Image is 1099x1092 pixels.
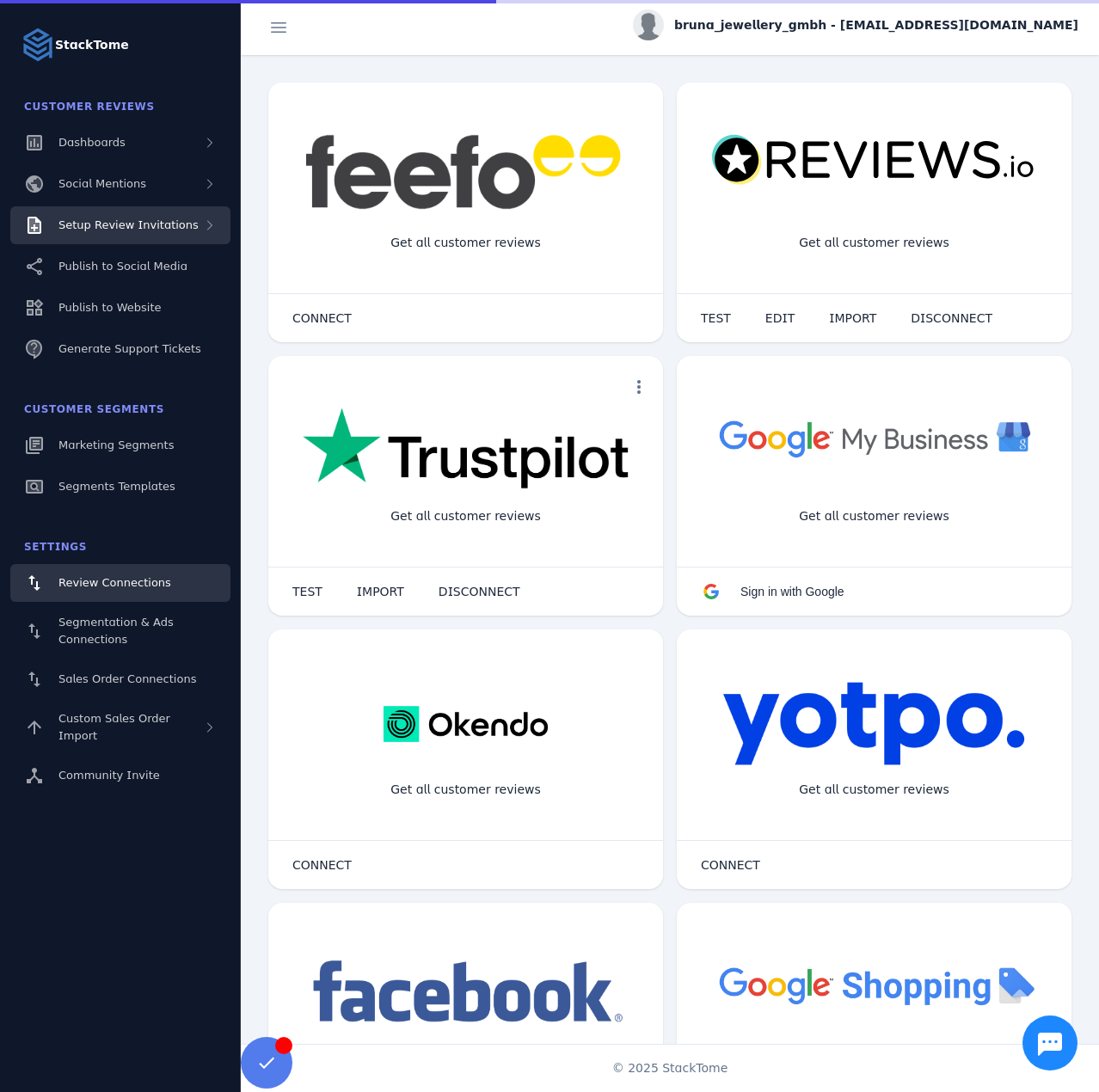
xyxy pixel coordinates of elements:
[748,301,812,335] button: EDIT
[58,616,174,646] span: Segmentation & Ads Connections
[340,574,421,609] button: IMPORT
[711,408,1037,469] img: googlebusiness.png
[439,586,520,598] span: DISCONNECT
[10,660,230,698] a: Sales Order Connections
[765,312,795,324] span: EDIT
[10,426,230,464] a: Marketing Segments
[275,574,340,609] button: TEST
[684,574,862,609] button: Sign in with Google
[292,312,352,324] span: CONNECT
[10,248,230,285] a: Publish to Social Media
[384,681,548,767] img: okendo.webp
[684,301,748,335] button: TEST
[10,468,230,506] a: Segments Templates
[377,220,555,266] div: Get all customer reviews
[377,494,555,539] div: Get all customer reviews
[633,9,1078,40] button: bruna_jewellery_gmbh - [EMAIL_ADDRESS][DOMAIN_NAME]
[275,301,369,335] button: CONNECT
[292,586,322,598] span: TEST
[711,954,1037,1015] img: googleshopping.png
[10,605,230,657] a: Segmentation & Ads Connections
[303,408,629,492] img: trustpilot.png
[785,494,963,539] div: Get all customer reviews
[701,859,760,871] span: CONNECT
[58,769,160,782] span: Community Invite
[303,954,629,1031] img: facebook.png
[911,312,992,324] span: DISCONNECT
[674,16,1078,34] span: bruna_jewellery_gmbh - [EMAIL_ADDRESS][DOMAIN_NAME]
[58,576,171,589] span: Review Connections
[58,301,161,314] span: Publish to Website
[10,289,230,327] a: Publish to Website
[58,260,187,273] span: Publish to Social Media
[58,218,199,231] span: Setup Review Invitations
[55,36,129,54] strong: StackTome
[701,312,731,324] span: TEST
[58,177,146,190] span: Social Mentions
[275,848,369,882] button: CONNECT
[58,342,201,355] span: Generate Support Tickets
[785,767,963,813] div: Get all customer reviews
[711,134,1037,187] img: reviewsio.svg
[357,586,404,598] span: IMPORT
[58,136,126,149] span: Dashboards
[10,330,230,368] a: Generate Support Tickets
[303,134,629,210] img: feefo.png
[684,848,777,882] button: CONNECT
[740,585,844,598] span: Sign in with Google
[58,712,170,742] span: Custom Sales Order Import
[24,101,155,113] span: Customer Reviews
[893,301,1010,335] button: DISCONNECT
[421,574,537,609] button: DISCONNECT
[10,757,230,794] a: Community Invite
[292,859,352,871] span: CONNECT
[633,9,664,40] img: profile.jpg
[829,312,876,324] span: IMPORT
[785,220,963,266] div: Get all customer reviews
[24,403,164,415] span: Customer Segments
[622,370,656,404] button: more
[722,681,1026,767] img: yotpo.png
[772,1040,975,1086] div: Import Products from Google
[58,480,175,493] span: Segments Templates
[812,301,893,335] button: IMPORT
[58,439,174,451] span: Marketing Segments
[612,1059,728,1077] span: © 2025 StackTome
[24,541,87,553] span: Settings
[10,564,230,602] a: Review Connections
[58,672,196,685] span: Sales Order Connections
[377,767,555,813] div: Get all customer reviews
[21,28,55,62] img: Logo image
